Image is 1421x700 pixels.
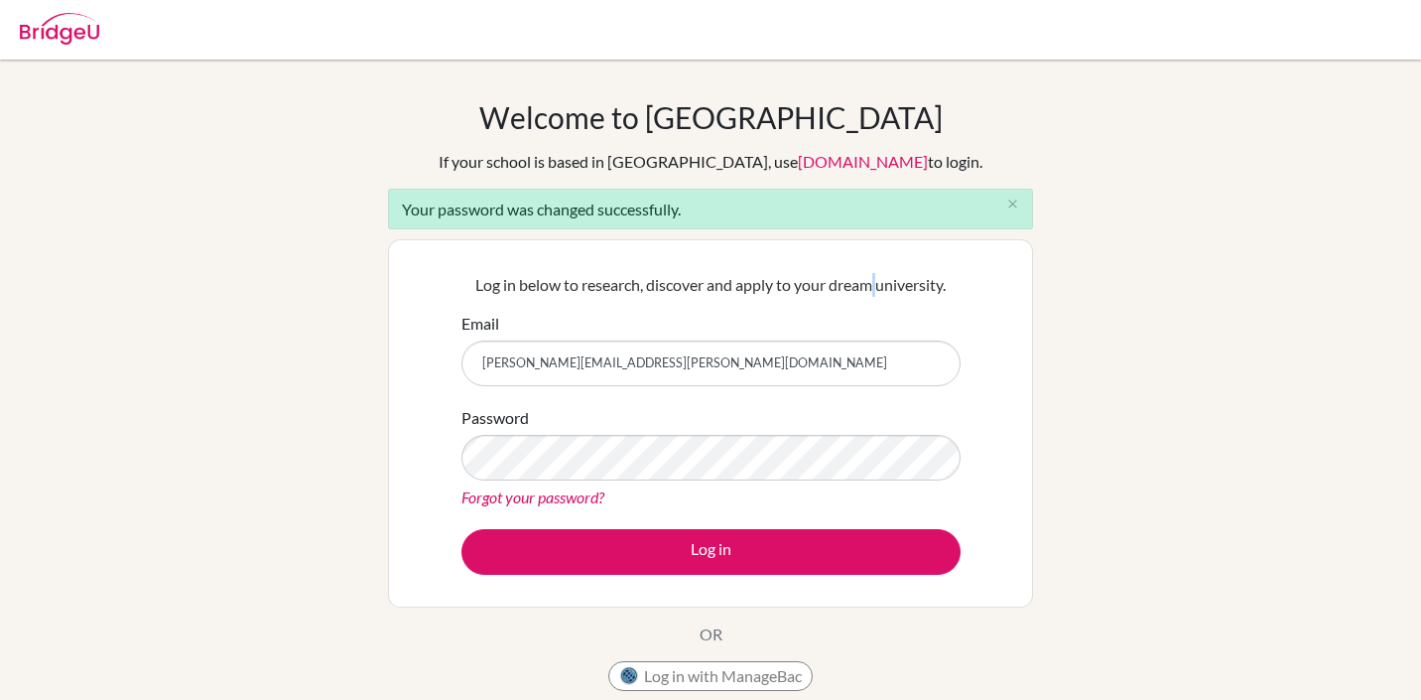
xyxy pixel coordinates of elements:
[461,488,604,506] a: Forgot your password?
[439,150,982,174] div: If your school is based in [GEOGRAPHIC_DATA], use to login.
[700,623,722,646] p: OR
[798,152,928,171] a: [DOMAIN_NAME]
[608,661,813,691] button: Log in with ManageBac
[1005,197,1020,211] i: close
[461,406,529,430] label: Password
[461,273,961,297] p: Log in below to research, discover and apply to your dream university.
[461,529,961,575] button: Log in
[479,99,943,135] h1: Welcome to [GEOGRAPHIC_DATA]
[992,190,1032,219] button: Close
[461,312,499,336] label: Email
[388,189,1033,229] div: Your password was changed successfully.
[20,13,99,45] img: Bridge-U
